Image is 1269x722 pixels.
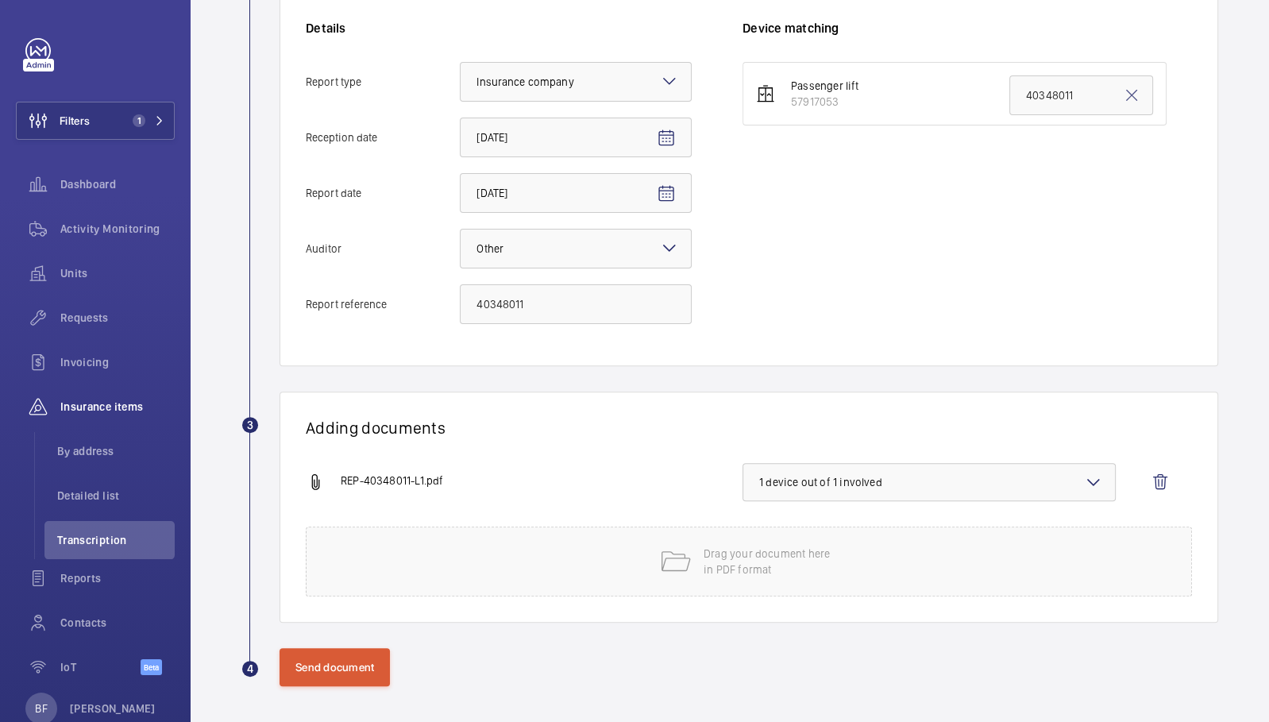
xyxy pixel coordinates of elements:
span: Detailed list [57,488,175,504]
span: Insurance items [60,399,175,415]
span: Units [60,265,175,281]
span: Activity Monitoring [60,221,175,237]
span: Beta [141,659,162,675]
span: Reports [60,570,175,586]
span: REP-40348011-L1.pdf [341,473,443,492]
h6: Device matching [742,20,1192,37]
span: IoT [60,659,141,675]
span: Filters [60,113,90,129]
input: Report dateOpen calendar [460,173,692,213]
button: Filters1 [16,102,175,140]
span: Contacts [60,615,175,631]
p: Drag your document here in PDF format [704,546,839,577]
button: 1 device out of 1 involved [742,463,1116,501]
button: Send document [280,648,390,686]
span: Other [476,242,503,255]
span: 1 device out of 1 involved [759,474,1099,490]
span: Auditor [306,243,460,254]
span: Report date [306,187,460,199]
span: Transcription [57,532,175,548]
button: Open calendar [647,175,685,213]
img: elevator.svg [756,84,775,103]
div: 4 [242,661,258,677]
h1: Adding documents [306,418,1192,438]
span: Insurance company [476,75,573,88]
input: Ref. appearing on the document [1009,75,1153,115]
span: Report reference [306,299,460,310]
button: Open calendar [647,119,685,157]
span: Invoicing [60,354,175,370]
span: Report type [306,76,460,87]
span: Reception date [306,132,460,143]
span: Requests [60,310,175,326]
span: By address [57,443,175,459]
div: Passenger lift [791,78,859,94]
input: Reception dateOpen calendar [460,118,692,157]
span: 1 [133,114,145,127]
div: 3 [242,417,258,433]
span: Dashboard [60,176,175,192]
p: [PERSON_NAME] [70,701,156,716]
div: 57917053 [791,94,859,110]
h6: Details [306,20,692,37]
p: BF [35,701,47,716]
input: Report reference [460,284,692,324]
